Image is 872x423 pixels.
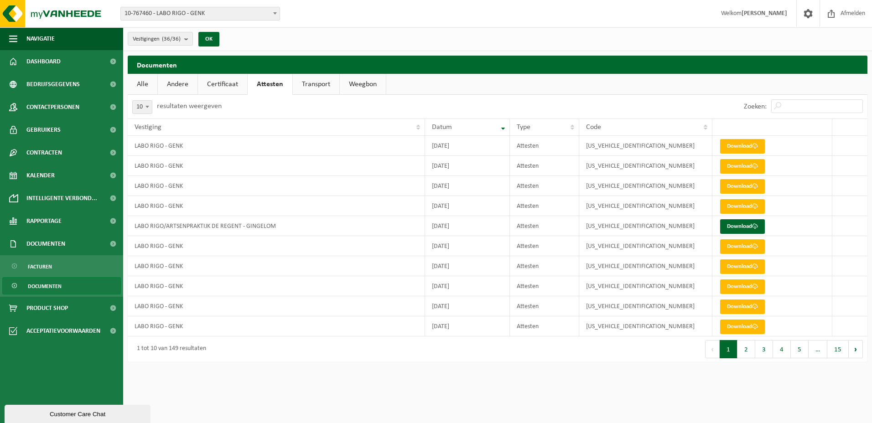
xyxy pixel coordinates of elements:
td: [DATE] [425,196,510,216]
td: LABO RIGO - GENK [128,256,425,276]
a: Download [720,299,765,314]
button: Previous [705,340,720,358]
td: [US_VEHICLE_IDENTIFICATION_NUMBER] [579,276,712,296]
iframe: chat widget [5,403,152,423]
td: LABO RIGO - GENK [128,136,425,156]
a: Download [720,179,765,194]
button: Vestigingen(36/36) [128,32,193,46]
td: LABO RIGO - GENK [128,156,425,176]
span: Gebruikers [26,119,61,141]
td: LABO RIGO - GENK [128,316,425,336]
button: 4 [773,340,791,358]
strong: [PERSON_NAME] [742,10,787,17]
a: Andere [158,74,197,95]
span: Vestigingen [133,32,181,46]
a: Transport [293,74,339,95]
span: Documenten [28,278,62,295]
a: Weegbon [340,74,386,95]
td: [DATE] [425,176,510,196]
td: Attesten [510,316,579,336]
td: [US_VEHICLE_IDENTIFICATION_NUMBER] [579,316,712,336]
a: Facturen [2,258,121,275]
span: Product Shop [26,297,68,320]
span: Contracten [26,141,62,164]
span: 10-767460 - LABO RIGO - GENK [120,7,280,21]
span: Bedrijfsgegevens [26,73,80,96]
td: Attesten [510,236,579,256]
span: Datum [432,124,452,131]
span: 10-767460 - LABO RIGO - GENK [121,7,280,20]
span: Rapportage [26,210,62,232]
count: (36/36) [162,36,181,42]
h2: Documenten [128,56,867,73]
a: Alle [128,74,157,95]
a: Documenten [2,277,121,294]
td: LABO RIGO - GENK [128,176,425,196]
td: [DATE] [425,316,510,336]
button: 2 [737,340,755,358]
td: Attesten [510,216,579,236]
span: Contactpersonen [26,96,79,119]
span: Code [586,124,601,131]
td: [US_VEHICLE_IDENTIFICATION_NUMBER] [579,296,712,316]
label: resultaten weergeven [157,103,222,110]
a: Download [720,219,765,234]
td: [DATE] [425,256,510,276]
td: LABO RIGO/ARTSENPRAKTIJK DE REGENT - GINGELOM [128,216,425,236]
td: Attesten [510,196,579,216]
a: Download [720,159,765,174]
span: Facturen [28,258,52,275]
td: Attesten [510,176,579,196]
a: Download [720,199,765,214]
td: [US_VEHICLE_IDENTIFICATION_NUMBER] [579,236,712,256]
span: Navigatie [26,27,55,50]
a: Download [720,259,765,274]
td: [DATE] [425,296,510,316]
button: OK [198,32,219,46]
td: Attesten [510,256,579,276]
td: LABO RIGO - GENK [128,236,425,256]
span: Documenten [26,232,65,255]
td: [DATE] [425,216,510,236]
td: LABO RIGO - GENK [128,276,425,296]
td: Attesten [510,136,579,156]
td: Attesten [510,156,579,176]
span: Acceptatievoorwaarden [26,320,100,342]
span: Dashboard [26,50,61,73]
a: Download [720,279,765,294]
span: Intelligente verbond... [26,187,97,210]
span: … [809,340,827,358]
a: Download [720,139,765,154]
button: 3 [755,340,773,358]
span: 10 [133,101,152,113]
td: [DATE] [425,136,510,156]
div: 1 tot 10 van 149 resultaten [132,341,206,357]
label: Zoeken: [744,103,767,110]
a: Attesten [248,74,292,95]
td: [DATE] [425,276,510,296]
button: 15 [827,340,849,358]
a: Certificaat [198,74,247,95]
a: Download [720,239,765,254]
span: 10 [132,100,152,114]
button: 5 [791,340,809,358]
td: [US_VEHICLE_IDENTIFICATION_NUMBER] [579,136,712,156]
button: 1 [720,340,737,358]
button: Next [849,340,863,358]
td: [US_VEHICLE_IDENTIFICATION_NUMBER] [579,216,712,236]
a: Download [720,320,765,334]
td: LABO RIGO - GENK [128,296,425,316]
td: [US_VEHICLE_IDENTIFICATION_NUMBER] [579,176,712,196]
td: LABO RIGO - GENK [128,196,425,216]
td: Attesten [510,276,579,296]
td: [DATE] [425,156,510,176]
td: [US_VEHICLE_IDENTIFICATION_NUMBER] [579,256,712,276]
td: Attesten [510,296,579,316]
td: [DATE] [425,236,510,256]
td: [US_VEHICLE_IDENTIFICATION_NUMBER] [579,156,712,176]
span: Type [517,124,530,131]
span: Kalender [26,164,55,187]
span: Vestiging [135,124,161,131]
td: [US_VEHICLE_IDENTIFICATION_NUMBER] [579,196,712,216]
